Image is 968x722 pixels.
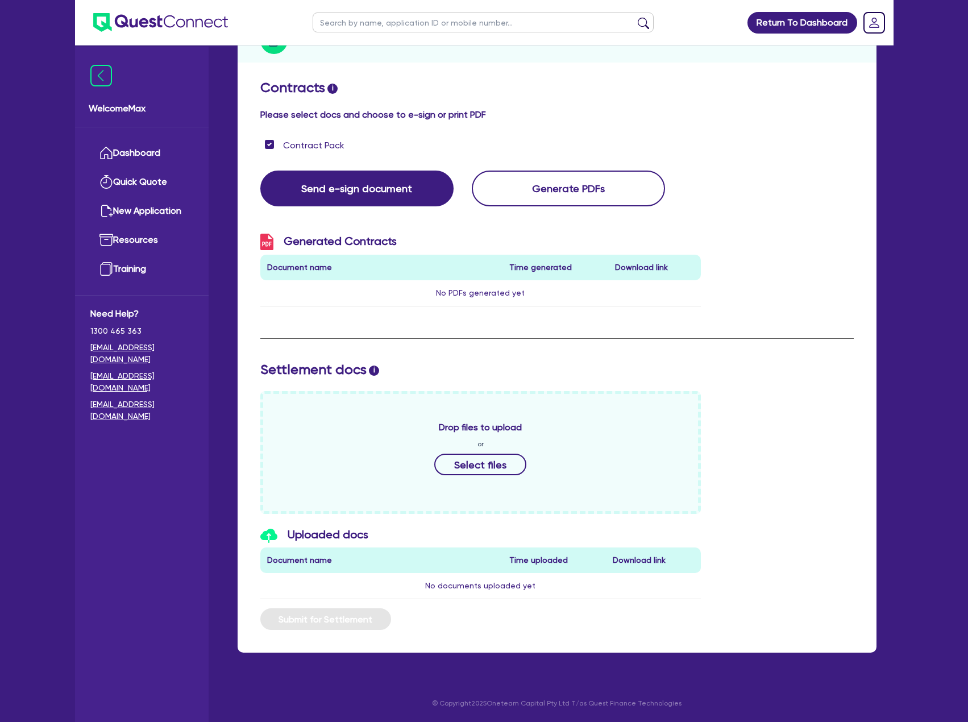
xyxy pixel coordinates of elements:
[90,168,193,197] a: Quick Quote
[260,80,854,96] h2: Contracts
[260,528,701,543] h3: Uploaded docs
[327,84,338,94] span: i
[283,139,344,152] label: Contract Pack
[313,13,654,32] input: Search by name, application ID or mobile number...
[99,204,113,218] img: new-application
[608,255,701,280] th: Download link
[260,234,701,250] h3: Generated Contracts
[90,307,193,321] span: Need Help?
[260,573,701,599] td: No documents uploaded yet
[90,255,193,284] a: Training
[260,547,503,573] th: Document name
[434,454,526,475] button: Select files
[260,171,454,206] button: Send e-sign document
[260,255,503,280] th: Document name
[90,342,193,366] a: [EMAIL_ADDRESS][DOMAIN_NAME]
[99,175,113,189] img: quick-quote
[502,255,608,280] th: Time generated
[90,226,193,255] a: Resources
[260,608,391,630] button: Submit for Settlement
[477,439,484,449] span: or
[260,234,273,250] img: icon-pdf
[472,171,665,206] button: Generate PDFs
[90,370,193,394] a: [EMAIL_ADDRESS][DOMAIN_NAME]
[606,547,701,573] th: Download link
[99,262,113,276] img: training
[260,109,854,120] h4: Please select docs and choose to e-sign or print PDF
[90,325,193,337] span: 1300 465 363
[369,366,379,376] span: i
[859,8,889,38] a: Dropdown toggle
[93,13,228,32] img: quest-connect-logo-blue
[439,421,522,434] span: Drop files to upload
[90,139,193,168] a: Dashboard
[260,362,854,378] h2: Settlement docs
[90,65,112,86] img: icon-menu-close
[99,233,113,247] img: resources
[90,399,193,422] a: [EMAIL_ADDRESS][DOMAIN_NAME]
[90,197,193,226] a: New Application
[89,102,195,115] span: Welcome Max
[502,547,606,573] th: Time uploaded
[260,529,277,543] img: icon-upload
[747,12,857,34] a: Return To Dashboard
[230,698,884,708] p: © Copyright 2025 Oneteam Capital Pty Ltd T/as Quest Finance Technologies
[260,280,701,306] td: No PDFs generated yet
